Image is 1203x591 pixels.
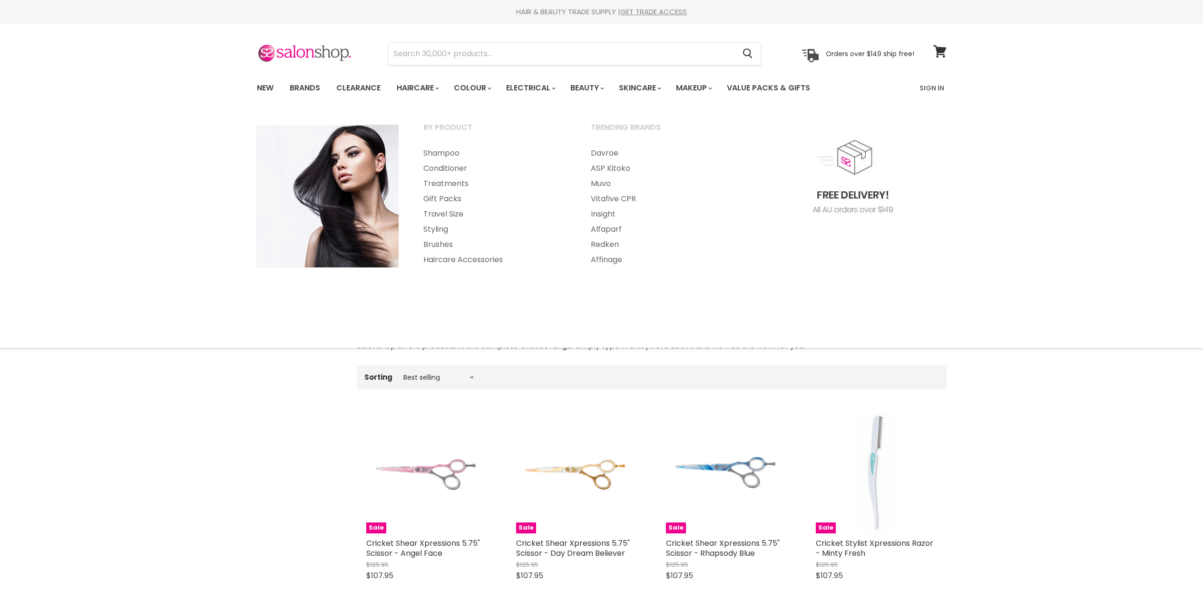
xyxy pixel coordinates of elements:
a: Shampoo [411,146,577,161]
a: Sign In [914,78,950,98]
a: Brands [283,78,327,98]
a: Insight [579,207,744,222]
a: Cricket Stylist Xpressions Razor - Minty FreshSale [816,412,937,533]
a: Cricket Shear Xpressions 5.75" Scissor - Angel Face [366,538,480,559]
a: Conditioner [411,161,577,176]
a: By Product [411,120,577,144]
a: Cricket Shear Xpressions 5.75Sale [516,412,637,533]
a: Trending Brands [579,120,744,144]
a: Haircare [390,78,445,98]
ul: Main menu [411,146,577,267]
a: Electrical [499,78,561,98]
a: Makeup [669,78,718,98]
input: Search [389,43,735,65]
span: $125.95 [666,560,688,569]
a: Davroe [579,146,744,161]
span: $125.95 [516,560,538,569]
nav: Main [245,74,958,102]
span: Sale [816,522,836,533]
span: $107.95 [516,570,543,581]
span: $125.95 [816,560,838,569]
span: Sale [366,522,386,533]
a: Alfaparf [579,222,744,237]
a: Affinage [579,252,744,267]
button: Search [735,43,761,65]
a: Muvo [579,176,744,191]
a: Travel Size [411,207,577,222]
p: Orders over $149 ship free! [826,49,914,58]
a: Cricket Shear Xpressions 5.75Sale [666,412,787,533]
form: Product [388,42,761,65]
span: $107.95 [366,570,393,581]
img: Cricket Stylist Xpressions Razor - Minty Fresh [816,412,937,533]
ul: Main menu [579,146,744,267]
span: $125.95 [366,560,389,569]
span: Sale [666,522,686,533]
a: Haircare Accessories [411,252,577,267]
a: New [250,78,281,98]
a: Cricket Shear Xpressions 5.75Sale [366,412,488,533]
span: Sale [516,522,536,533]
a: Treatments [411,176,577,191]
a: Cricket Shear Xpressions 5.75" Scissor - Day Dream Believer [516,538,630,559]
div: HAIR & BEAUTY TRADE SUPPLY | [245,7,958,17]
a: Beauty [563,78,610,98]
span: $107.95 [816,570,843,581]
label: Sorting [364,373,392,381]
a: Vitafive CPR [579,191,744,207]
a: GET TRADE ACCESS [620,7,687,17]
a: Redken [579,237,744,252]
img: Cricket Shear Xpressions 5.75 [516,414,637,532]
a: Cricket Shear Xpressions 5.75" Scissor - Rhapsody Blue [666,538,780,559]
span: $107.95 [666,570,693,581]
img: Cricket Shear Xpressions 5.75 [666,414,787,532]
a: Clearance [329,78,388,98]
a: Brushes [411,237,577,252]
a: Value Packs & Gifts [720,78,817,98]
img: Cricket Shear Xpressions 5.75 [366,414,488,532]
a: ASP Kitoko [579,161,744,176]
a: Cricket Stylist Xpressions Razor - Minty Fresh [816,538,933,559]
a: Styling [411,222,577,237]
a: Colour [447,78,497,98]
a: Gift Packs [411,191,577,207]
a: Skincare [612,78,667,98]
ul: Main menu [250,74,866,102]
